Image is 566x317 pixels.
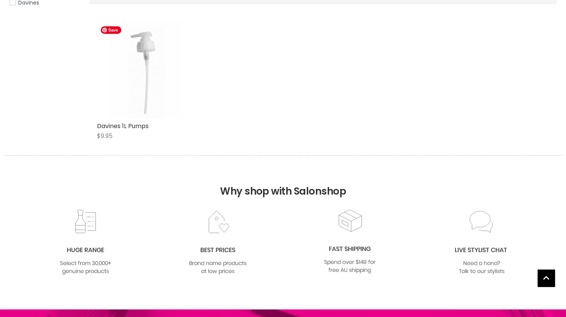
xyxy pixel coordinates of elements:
[97,122,149,130] a: Davines 1L Pumps
[537,269,555,289] span: Back to top
[55,209,116,276] img: range2_8cf790d4-220e-469f-917d-a18fed3854b6.jpg
[451,209,512,276] img: chat_c0a1c8f7-3133-4fc6-855f-7264552747f6.jpg
[101,26,121,34] span: Save
[97,132,113,140] span: $9.95
[4,155,562,209] h2: Why shop with Salonshop
[319,208,381,275] img: fast.jpg
[537,269,555,287] a: Back to top
[97,22,193,118] a: Davines 1L Pumps
[187,209,249,276] img: prices.jpg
